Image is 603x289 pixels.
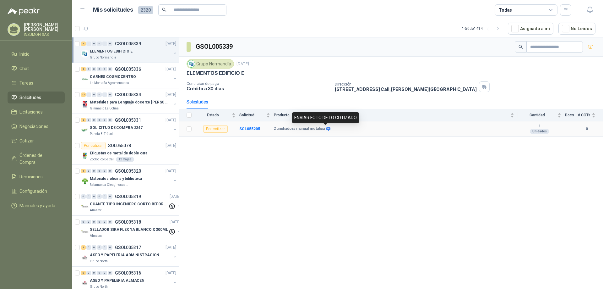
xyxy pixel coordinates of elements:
a: Órdenes de Compra [8,149,65,168]
button: Asignado a mi [508,23,553,35]
p: GUANTE TIPO INGENIERO CORTO REFORZADO [90,201,168,207]
div: 1 [81,42,86,46]
img: Logo peakr [8,8,40,15]
th: Estado [195,109,239,121]
div: 0 [97,118,102,122]
th: Docs [565,109,578,121]
img: Company Logo [81,279,89,287]
div: 1 [81,67,86,71]
div: Unidades [530,129,549,134]
div: 0 [108,118,112,122]
div: 1 [81,169,86,173]
div: Por cotizar [203,125,228,133]
p: ELEMENTOS EDIFICIO E [90,48,133,54]
p: SOL055078 [108,143,131,148]
p: [DATE] [166,41,176,47]
p: Etiquetas de metal de doble cara [90,150,147,156]
p: GSOL005339 [115,42,141,46]
p: GSOL005317 [115,245,141,250]
th: Producto [274,109,518,121]
div: 1 - 50 de 1414 [462,24,503,34]
div: 0 [108,194,112,199]
a: 2 0 0 0 0 0 GSOL005331[DATE] Company LogoSOLICITUD DE COMPRA 2247Panela El Trébol [81,116,177,136]
p: GSOL005334 [115,92,141,97]
div: 0 [86,245,91,250]
img: Company Logo [81,152,89,159]
div: 0 [92,194,96,199]
div: 0 [108,92,112,97]
span: Solicitud [239,113,265,117]
div: 3 [81,271,86,275]
p: Materiales oficina y biblioteca [90,176,142,182]
div: 0 [102,92,107,97]
p: Crédito a 30 días [187,86,330,91]
p: Panela El Trébol [90,131,113,136]
a: 1 0 0 0 0 0 GSOL005317[DATE] Company LogoASEO Y PAPELERIA ADMINISTRACIONGrupo North [81,244,177,264]
p: [PERSON_NAME] [PERSON_NAME] [24,23,65,31]
div: ENVIAR FOTO DE LO COTIZADO [292,112,359,123]
span: Solicitudes [19,94,41,101]
div: 0 [97,92,102,97]
p: ASEO Y PAPELERIA ALMACEN [90,278,144,284]
div: 0 [97,194,102,199]
div: Grupo Normandía [187,59,234,69]
span: Producto [274,113,509,117]
h3: GSOL005339 [196,42,234,52]
p: [DATE] [166,66,176,72]
span: Licitaciones [19,108,43,115]
div: 0 [108,245,112,250]
div: 0 [102,42,107,46]
p: Almatec [90,208,102,213]
th: Solicitud [239,109,274,121]
p: SOLICITUD DE COMPRA 2247 [90,125,143,131]
b: 0 [578,126,595,132]
p: SELLADOR SIKA FLEX 1A BLANCO X 300ML [90,227,168,233]
a: 0 0 0 0 0 0 GSOL005318[DATE] Company LogoSELLADOR SIKA FLEX 1A BLANCO X 300MLAlmatec [81,218,182,238]
div: 0 [102,220,107,224]
img: Company Logo [188,60,195,67]
a: Licitaciones [8,106,65,118]
p: INSUMOFI SAS [24,33,65,36]
a: 0 0 0 0 0 0 GSOL005319[DATE] Company LogoGUANTE TIPO INGENIERO CORTO REFORZADOAlmatec [81,193,182,213]
div: 0 [81,194,86,199]
a: Por cotizarSOL055078[DATE] Company LogoEtiquetas de metal de doble caraZoologico De Cali12 Cajas [72,139,179,165]
span: Órdenes de Compra [19,152,59,166]
p: Salamanca Oleaginosas SAS [90,182,129,187]
a: Cotizar [8,135,65,147]
p: Grupo North [90,259,108,264]
a: Negociaciones [8,120,65,132]
a: Inicio [8,48,65,60]
img: Company Logo [81,254,89,261]
p: Almatec [90,233,102,238]
p: ASEO Y PAPELERIA ADMINISTRACION [90,252,159,258]
p: GSOL005316 [115,271,141,275]
img: Company Logo [81,126,89,134]
p: Condición de pago [187,81,330,86]
div: 0 [86,42,91,46]
img: Company Logo [81,203,89,210]
div: 0 [102,118,107,122]
p: [DATE] [236,61,249,67]
span: Negociaciones [19,123,48,130]
p: Gimnasio La Colina [90,106,119,111]
div: 0 [97,220,102,224]
p: GSOL005336 [115,67,141,71]
div: 0 [102,67,107,71]
div: 0 [86,169,91,173]
div: 0 [81,220,86,224]
div: 0 [97,42,102,46]
a: Manuales y ayuda [8,200,65,212]
b: Zunchadora manual metalica [274,126,325,131]
img: Company Logo [81,228,89,236]
div: 0 [102,271,107,275]
div: 0 [92,220,96,224]
div: 11 [81,92,86,97]
p: ELEMENTOS EDIFICIO E [187,70,244,76]
div: 0 [97,169,102,173]
div: 0 [86,194,91,199]
div: 0 [97,67,102,71]
div: 0 [92,92,96,97]
p: [DATE] [166,168,176,174]
div: 0 [92,67,96,71]
div: 0 [97,245,102,250]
